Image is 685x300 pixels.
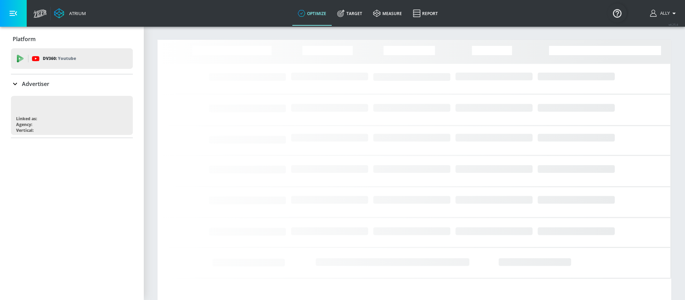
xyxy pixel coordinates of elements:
span: login as: ally.mcculloch@zefr.com [658,11,670,16]
p: Advertiser [22,80,49,88]
span: v 4.25.4 [669,23,678,26]
button: Ally [650,9,678,17]
p: DV360: [43,55,76,62]
a: measure [368,1,407,26]
div: Agency: [16,122,32,127]
p: Youtube [58,55,76,62]
div: Linked as: [16,116,37,122]
a: Report [407,1,443,26]
a: Atrium [54,8,86,18]
div: Linked as:Agency:Vertical: [11,96,133,135]
div: DV360: Youtube [11,48,133,69]
p: Platform [13,35,36,43]
div: Atrium [66,10,86,16]
div: Advertiser [11,74,133,93]
div: Platform [11,29,133,49]
a: optimize [292,1,332,26]
button: Open Resource Center [608,3,627,23]
div: Vertical: [16,127,34,133]
a: Target [332,1,368,26]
